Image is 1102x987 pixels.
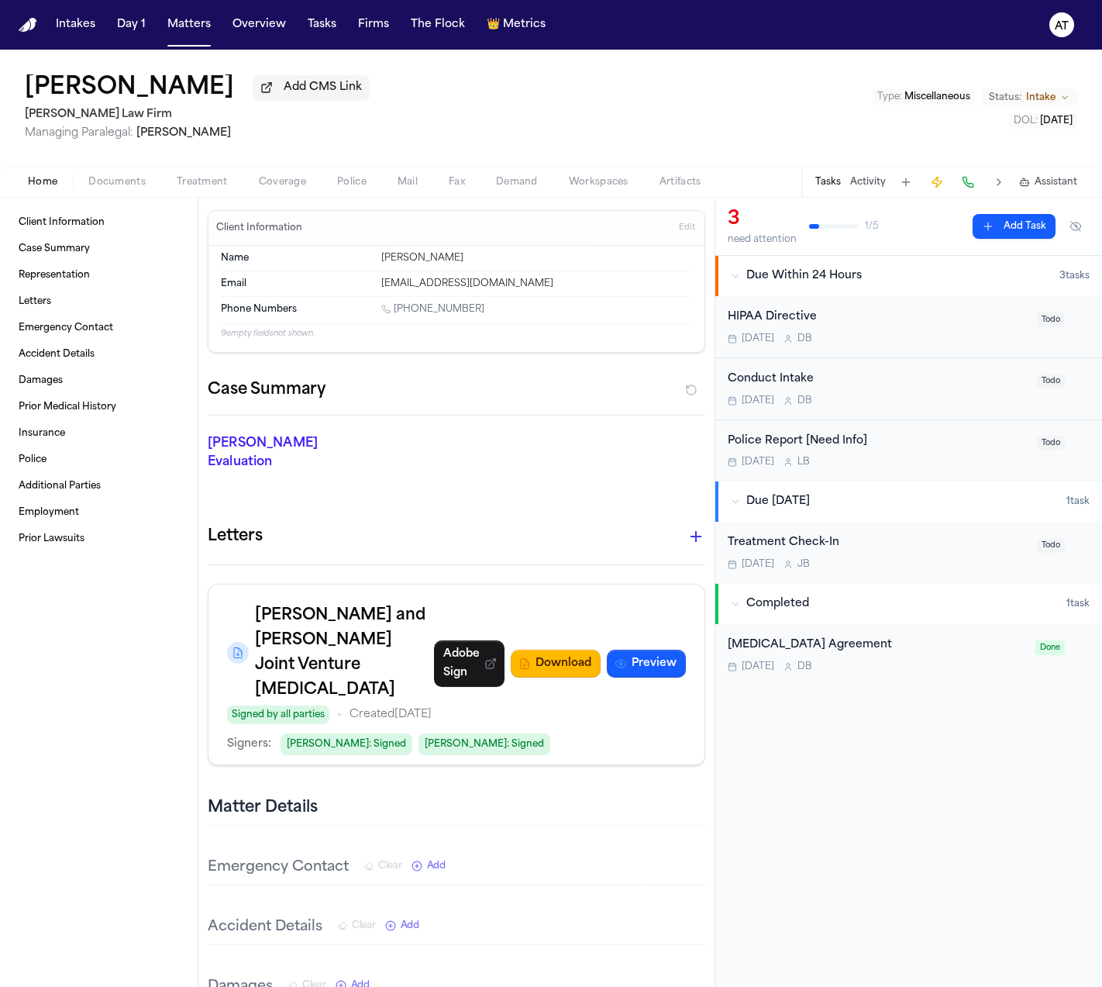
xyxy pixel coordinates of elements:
span: Add [427,860,446,872]
div: Open task: Conduct Intake [715,358,1102,420]
span: [PERSON_NAME] : Signed [418,733,550,755]
span: [DATE] [742,395,774,407]
span: [PERSON_NAME] [136,127,231,139]
button: Edit Type: Miscellaneous [873,89,975,105]
span: Completed [746,596,809,612]
span: 1 task [1066,598,1090,610]
span: Documents [88,176,146,188]
span: Edit [679,223,695,233]
a: Additional Parties [12,474,185,499]
span: Status: [989,91,1021,104]
a: Prior Lawsuits [12,526,185,551]
div: Open task: HIPAA Directive [715,296,1102,358]
button: Change status from Intake [981,88,1077,107]
span: Todo [1037,374,1065,388]
button: Add Task [973,214,1056,239]
p: [PERSON_NAME] Evaluation [208,434,361,471]
span: Add [401,920,419,932]
p: Signers: [227,735,271,754]
a: Emergency Contact [12,316,185,340]
a: Day 1 [111,11,152,39]
button: Activity [850,176,886,188]
span: Type : [877,92,902,102]
h3: Client Information [213,222,305,234]
button: Add New [385,920,419,932]
button: Tasks [815,176,841,188]
button: Firms [352,11,395,39]
span: D B [797,395,812,407]
span: Mail [398,176,418,188]
div: Open task: Treatment Check-In [715,522,1102,583]
a: Police [12,447,185,472]
div: Police Report [Need Info] [728,433,1028,450]
span: Assistant [1035,176,1077,188]
button: Edit matter name [25,74,234,102]
a: The Flock [405,11,471,39]
a: Representation [12,263,185,288]
span: Miscellaneous [904,92,970,102]
button: Completed1task [715,584,1102,624]
span: 1 / 5 [865,220,879,233]
span: Demand [496,176,538,188]
a: Call 1 (903) 504-3259 [381,303,484,316]
div: HIPAA Directive [728,309,1028,326]
a: Home [19,18,37,33]
a: Adobe Sign [434,640,505,687]
span: Todo [1037,312,1065,327]
button: Add CMS Link [253,75,370,100]
span: [DATE] [1040,116,1073,126]
h3: [PERSON_NAME] and [PERSON_NAME] Joint Venture [MEDICAL_DATA] [255,603,434,702]
button: Matters [161,11,217,39]
span: 1 task [1066,495,1090,508]
button: Due Within 24 Hours3tasks [715,256,1102,296]
span: Police [337,176,367,188]
button: Download [511,650,601,678]
div: need attention [728,233,797,246]
a: Prior Medical History [12,395,185,419]
h3: Accident Details [208,916,322,938]
div: [EMAIL_ADDRESS][DOMAIN_NAME] [381,278,692,290]
span: [PERSON_NAME] : Signed [281,733,412,755]
span: Phone Numbers [221,303,297,316]
button: Assistant [1019,176,1077,188]
span: • [337,706,342,724]
div: Treatment Check-In [728,534,1028,552]
div: 3 [728,207,797,232]
dt: Name [221,252,372,264]
span: Fax [449,176,465,188]
div: Conduct Intake [728,371,1028,388]
span: 3 task s [1059,270,1090,282]
button: Preview [607,650,686,678]
button: Clear Accident Details [338,920,376,932]
span: Home [28,176,57,188]
button: Hide completed tasks (⌘⇧H) [1062,214,1090,239]
button: Tasks [301,11,343,39]
span: [DATE] [742,456,774,468]
span: Todo [1037,436,1065,450]
button: Edit [674,216,700,240]
span: J B [797,558,810,571]
span: Due Within 24 Hours [746,268,862,284]
a: Employment [12,500,185,525]
span: Add CMS Link [284,80,362,95]
span: Todo [1037,538,1065,553]
span: Signed by all parties [227,706,329,724]
div: Open task: Police Report [Need Info] [715,420,1102,481]
span: [DATE] [742,558,774,571]
button: Create Immediate Task [926,171,948,193]
button: Due [DATE]1task [715,481,1102,522]
button: Add Task [895,171,917,193]
button: crownMetrics [480,11,552,39]
span: Artifacts [659,176,701,188]
span: [DATE] [742,333,774,345]
span: L B [797,456,810,468]
h2: Matter Details [208,797,318,819]
span: Due [DATE] [746,494,810,509]
button: Edit DOL: 2025-02-13 [1009,113,1077,129]
button: Intakes [50,11,102,39]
